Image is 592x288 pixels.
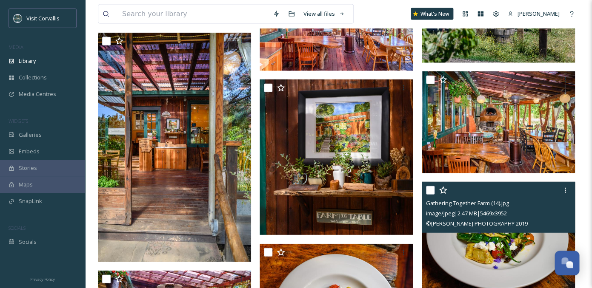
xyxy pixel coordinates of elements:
span: SnapLink [19,197,42,205]
span: Galleries [19,131,42,139]
a: What's New [411,8,453,20]
span: Socials [19,238,37,246]
span: MEDIA [9,44,23,50]
span: Embeds [19,147,40,155]
a: [PERSON_NAME] [503,6,564,22]
span: SOCIALS [9,225,26,231]
span: Privacy Policy [30,277,55,282]
span: Media Centres [19,90,56,98]
span: Collections [19,73,47,82]
span: Stories [19,164,37,172]
a: Privacy Policy [30,274,55,284]
span: WIDGETS [9,118,28,124]
span: [PERSON_NAME] [518,10,560,17]
button: Open Chat [555,251,579,275]
span: © [PERSON_NAME] PHOTOGRAPHY 2019 [426,220,528,227]
span: Visit Corvallis [26,14,60,22]
span: Gathering Together Farm (14).jpg [426,199,509,207]
img: visit-corvallis-badge-dark-blue-orange%281%29.png [14,14,22,23]
span: Library [19,57,36,65]
input: Search your library [118,5,269,23]
span: image/jpeg | 2.47 MB | 5469 x 3952 [426,209,507,217]
img: Gathering Together Farm (17).jpg [422,71,575,173]
img: Gathering Together Farm (19).jpg [98,33,251,262]
a: View all files [299,6,349,22]
img: Gathering Together Farm (15).jpg [260,79,413,235]
span: Maps [19,181,33,189]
